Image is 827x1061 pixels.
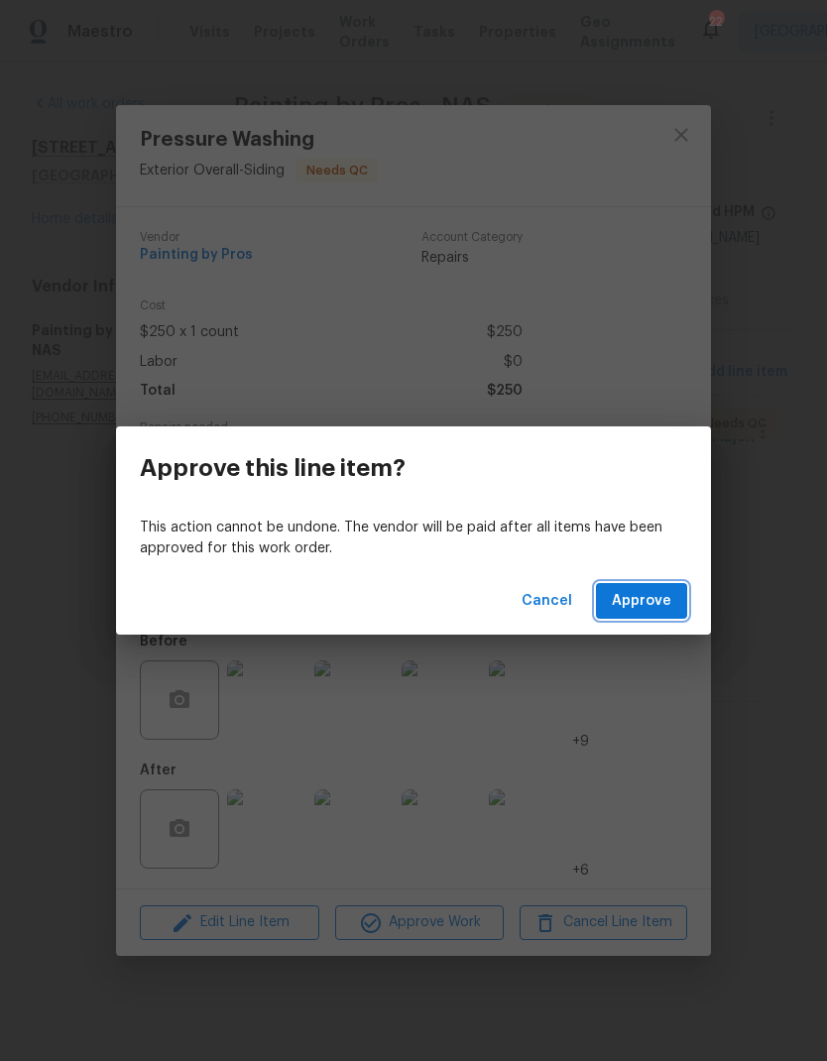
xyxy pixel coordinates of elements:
button: Cancel [514,583,580,620]
h3: Approve this line item? [140,454,406,482]
p: This action cannot be undone. The vendor will be paid after all items have been approved for this... [140,518,687,559]
button: Approve [596,583,687,620]
span: Cancel [522,589,572,614]
span: Approve [612,589,671,614]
